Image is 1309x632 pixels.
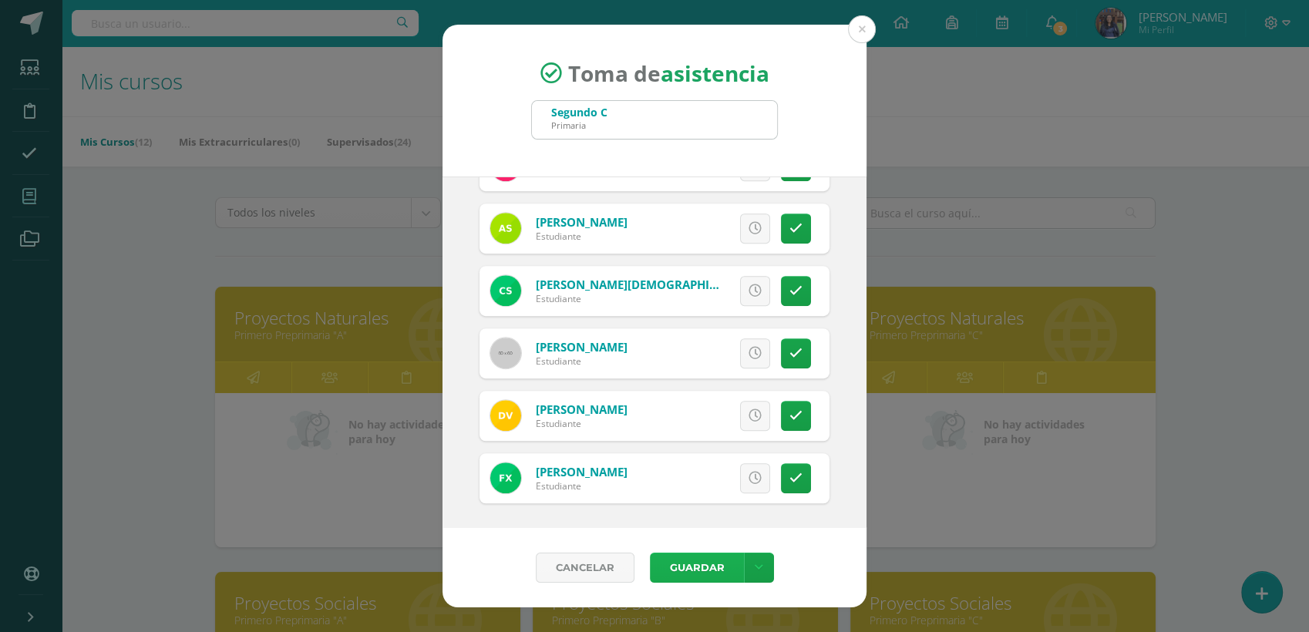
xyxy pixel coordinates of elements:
div: Estudiante [536,230,628,243]
a: [PERSON_NAME] [536,464,628,479]
a: [PERSON_NAME] [536,214,628,230]
div: Estudiante [536,479,628,492]
a: [PERSON_NAME] [536,402,628,417]
img: 669ebd4770588584fbc9b8f168166ab4.png [490,462,521,493]
img: 7f752ff5d0af1f49138f3dcc26295f1a.png [490,213,521,244]
button: Guardar [650,553,744,583]
img: cbfa79e7225037f661bede80f156dc6a.png [490,275,521,306]
div: Estudiante [536,355,628,368]
div: Primaria [551,119,607,131]
button: Close (Esc) [848,15,876,43]
strong: asistencia [661,59,769,88]
div: Estudiante [536,292,721,305]
div: Estudiante [536,417,628,430]
div: Segundo C [551,105,607,119]
a: [PERSON_NAME][DEMOGRAPHIC_DATA] [536,277,756,292]
input: Busca un grado o sección aquí... [532,101,777,139]
img: 60x60 [490,338,521,368]
span: Toma de [568,59,769,88]
img: 30e434bc9d7baa1da06add8913c99ac2.png [490,400,521,431]
a: Cancelar [536,553,634,583]
a: [PERSON_NAME] [536,339,628,355]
